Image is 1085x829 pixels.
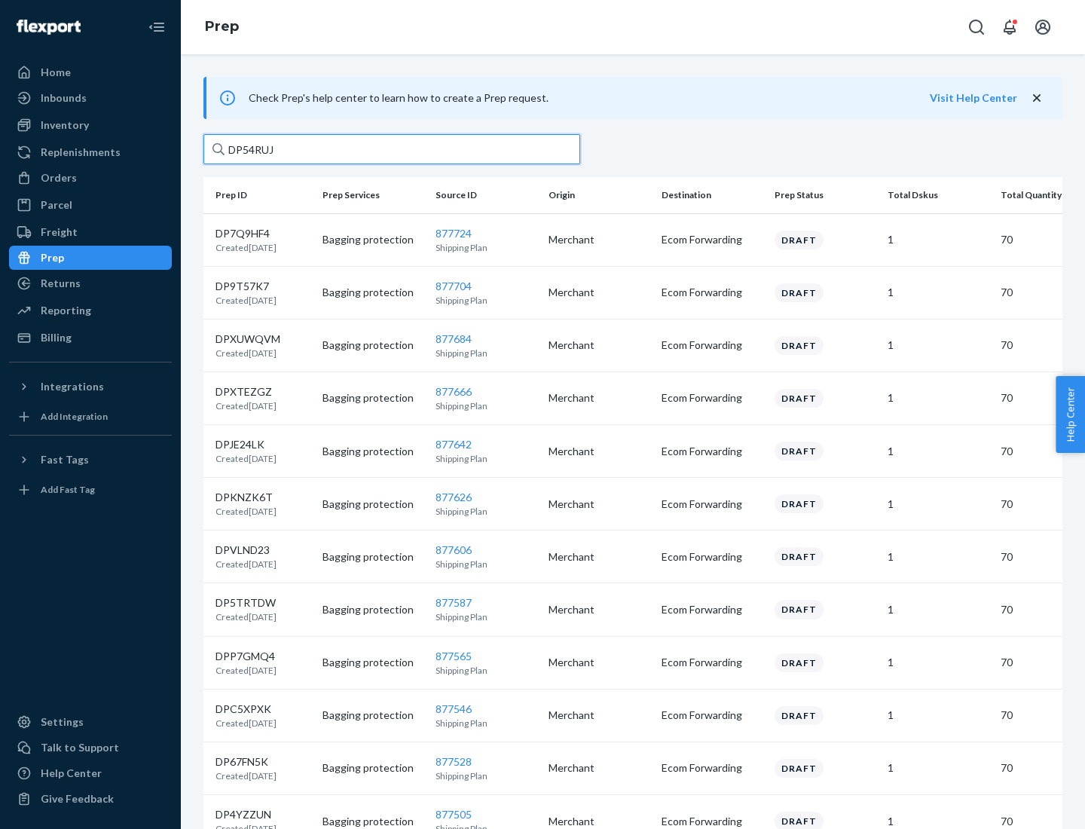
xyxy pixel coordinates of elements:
[215,452,277,465] p: Created [DATE]
[322,708,423,723] p: Bagging protection
[322,390,423,405] p: Bagging protection
[662,760,763,775] p: Ecom Forwarding
[549,285,649,300] p: Merchant
[215,717,277,730] p: Created [DATE]
[549,760,649,775] p: Merchant
[436,241,536,254] p: Shipping Plan
[215,702,277,717] p: DPC5XPXK
[41,379,104,394] div: Integrations
[775,494,824,513] div: Draft
[549,602,649,617] p: Merchant
[322,444,423,459] p: Bagging protection
[888,390,989,405] p: 1
[436,347,536,359] p: Shipping Plan
[662,655,763,670] p: Ecom Forwarding
[549,232,649,247] p: Merchant
[549,497,649,512] p: Merchant
[215,664,277,677] p: Created [DATE]
[9,220,172,244] a: Freight
[995,12,1025,42] button: Open notifications
[436,505,536,518] p: Shipping Plan
[142,12,172,42] button: Close Navigation
[193,5,251,49] ol: breadcrumbs
[436,717,536,730] p: Shipping Plan
[436,596,472,609] a: 877587
[775,389,824,408] div: Draft
[436,399,536,412] p: Shipping Plan
[436,280,472,292] a: 877704
[41,740,119,755] div: Talk to Support
[436,491,472,503] a: 877626
[215,807,277,822] p: DP4YZZUN
[1056,376,1085,453] span: Help Center
[41,303,91,318] div: Reporting
[41,452,89,467] div: Fast Tags
[215,294,277,307] p: Created [DATE]
[215,769,277,782] p: Created [DATE]
[775,442,824,460] div: Draft
[322,760,423,775] p: Bagging protection
[215,279,277,294] p: DP9T57K7
[9,140,172,164] a: Replenishments
[662,497,763,512] p: Ecom Forwarding
[322,285,423,300] p: Bagging protection
[9,60,172,84] a: Home
[41,118,89,133] div: Inventory
[888,708,989,723] p: 1
[249,91,549,104] span: Check Prep's help center to learn how to create a Prep request.
[549,549,649,564] p: Merchant
[215,558,277,571] p: Created [DATE]
[542,177,656,213] th: Origin
[888,285,989,300] p: 1
[888,814,989,829] p: 1
[322,655,423,670] p: Bagging protection
[662,285,763,300] p: Ecom Forwarding
[9,166,172,190] a: Orders
[41,330,72,345] div: Billing
[662,549,763,564] p: Ecom Forwarding
[769,177,882,213] th: Prep Status
[215,399,277,412] p: Created [DATE]
[215,437,277,452] p: DPJE24LK
[41,170,77,185] div: Orders
[888,232,989,247] p: 1
[775,600,824,619] div: Draft
[888,655,989,670] p: 1
[215,649,277,664] p: DPP7GMQ4
[17,20,81,35] img: Flexport logo
[662,602,763,617] p: Ecom Forwarding
[436,769,536,782] p: Shipping Plan
[322,497,423,512] p: Bagging protection
[9,113,172,137] a: Inventory
[41,714,84,730] div: Settings
[436,227,472,240] a: 877724
[775,231,824,249] div: Draft
[9,787,172,811] button: Give Feedback
[215,226,277,241] p: DP7Q9HF4
[322,814,423,829] p: Bagging protection
[775,706,824,725] div: Draft
[41,90,87,106] div: Inbounds
[549,708,649,723] p: Merchant
[41,483,95,496] div: Add Fast Tag
[662,708,763,723] p: Ecom Forwarding
[436,755,472,768] a: 877528
[436,664,536,677] p: Shipping Plan
[41,791,114,806] div: Give Feedback
[215,610,277,623] p: Created [DATE]
[549,338,649,353] p: Merchant
[775,283,824,302] div: Draft
[775,653,824,672] div: Draft
[9,710,172,734] a: Settings
[775,759,824,778] div: Draft
[41,225,78,240] div: Freight
[41,145,121,160] div: Replenishments
[662,232,763,247] p: Ecom Forwarding
[662,814,763,829] p: Ecom Forwarding
[203,177,316,213] th: Prep ID
[9,478,172,502] a: Add Fast Tag
[882,177,995,213] th: Total Dskus
[549,814,649,829] p: Merchant
[215,543,277,558] p: DPVLND23
[436,452,536,465] p: Shipping Plan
